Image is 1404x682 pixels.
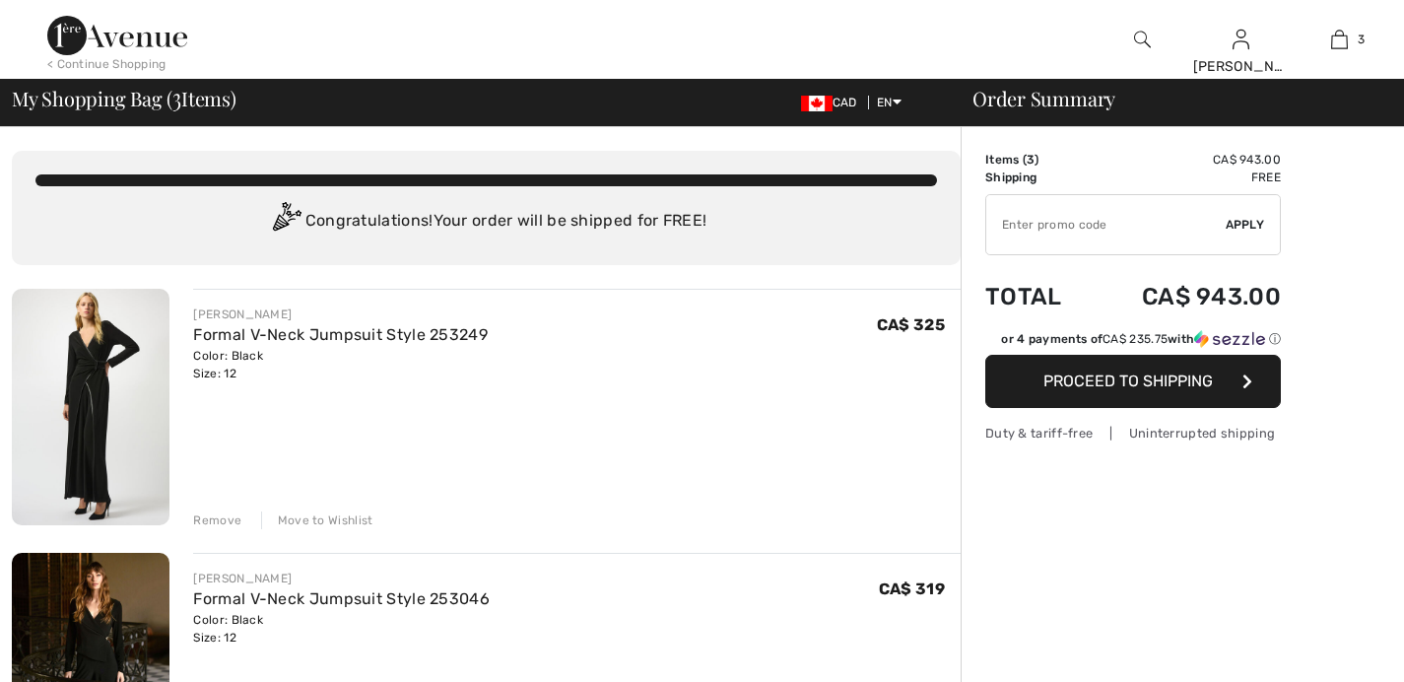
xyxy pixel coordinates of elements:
[1090,263,1281,330] td: CA$ 943.00
[1194,330,1265,348] img: Sezzle
[12,289,169,525] img: Formal V-Neck Jumpsuit Style 253249
[266,202,305,241] img: Congratulation2.svg
[172,84,181,109] span: 3
[801,96,865,109] span: CAD
[1090,169,1281,186] td: Free
[986,195,1226,254] input: Promo code
[1233,28,1249,51] img: My Info
[1134,28,1151,51] img: search the website
[1103,332,1168,346] span: CA$ 235.75
[879,580,945,598] span: CA$ 319
[193,570,490,587] div: [PERSON_NAME]
[985,330,1281,355] div: or 4 payments ofCA$ 235.75withSezzle Click to learn more about Sezzle
[985,424,1281,443] div: Duty & tariff-free | Uninterrupted shipping
[47,55,167,73] div: < Continue Shopping
[1331,28,1348,51] img: My Bag
[985,355,1281,408] button: Proceed to Shipping
[193,611,490,647] div: Color: Black Size: 12
[12,89,236,108] span: My Shopping Bag ( Items)
[1001,330,1281,348] div: or 4 payments of with
[193,347,488,382] div: Color: Black Size: 12
[193,511,241,529] div: Remove
[47,16,187,55] img: 1ère Avenue
[801,96,833,111] img: Canadian Dollar
[1090,151,1281,169] td: CA$ 943.00
[877,315,945,334] span: CA$ 325
[1043,372,1213,390] span: Proceed to Shipping
[985,151,1090,169] td: Items ( )
[985,169,1090,186] td: Shipping
[877,96,902,109] span: EN
[1226,216,1265,234] span: Apply
[193,325,488,344] a: Formal V-Neck Jumpsuit Style 253249
[261,511,373,529] div: Move to Wishlist
[949,89,1392,108] div: Order Summary
[193,589,490,608] a: Formal V-Neck Jumpsuit Style 253046
[1358,31,1365,48] span: 3
[193,306,488,323] div: [PERSON_NAME]
[1291,28,1387,51] a: 3
[1233,30,1249,48] a: Sign In
[1193,56,1290,77] div: [PERSON_NAME]
[35,202,937,241] div: Congratulations! Your order will be shipped for FREE!
[1027,153,1035,167] span: 3
[985,263,1090,330] td: Total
